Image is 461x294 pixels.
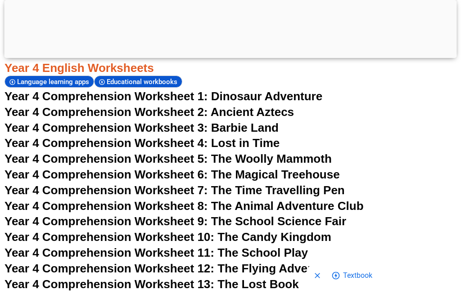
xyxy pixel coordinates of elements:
[211,89,322,103] span: Dinosaur Adventure
[5,89,322,103] a: Year 4 Comprehension Worksheet 1: Dinosaur Adventure
[5,183,345,197] a: Year 4 Comprehension Worksheet 7: The Time Travelling Pen
[5,105,294,119] a: Year 4 Comprehension Worksheet 2: Ancient Aztecs
[5,121,279,134] a: Year 4 Comprehension Worksheet 3: Barbie Land
[94,76,182,88] div: Educational workbooks
[5,277,299,291] a: Year 4 Comprehension Worksheet 13: The Lost Book
[5,262,337,275] a: Year 4 Comprehension Worksheet 12: The Flying Adventure
[5,76,94,88] div: Language learning apps
[5,168,340,181] a: Year 4 Comprehension Worksheet 6: The Magical Treehouse
[307,192,461,294] iframe: Chat Widget
[5,46,456,76] h3: Year 4 English Worksheets
[5,89,208,103] span: Year 4 Comprehension Worksheet 1:
[107,78,180,86] span: Educational workbooks
[5,246,308,259] a: Year 4 Comprehension Worksheet 11: The School Play
[5,230,331,244] a: Year 4 Comprehension Worksheet 10: The Candy Kingdom
[5,152,332,165] a: Year 4 Comprehension Worksheet 5: The Woolly Mammoth
[5,214,346,228] a: Year 4 Comprehension Worksheet 9: The School Science Fair
[5,199,364,213] a: Year 4 Comprehension Worksheet 8: The Animal Adventure Club
[17,78,92,86] span: Language learning apps
[5,136,280,150] a: Year 4 Comprehension Worksheet 4: Lost in Time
